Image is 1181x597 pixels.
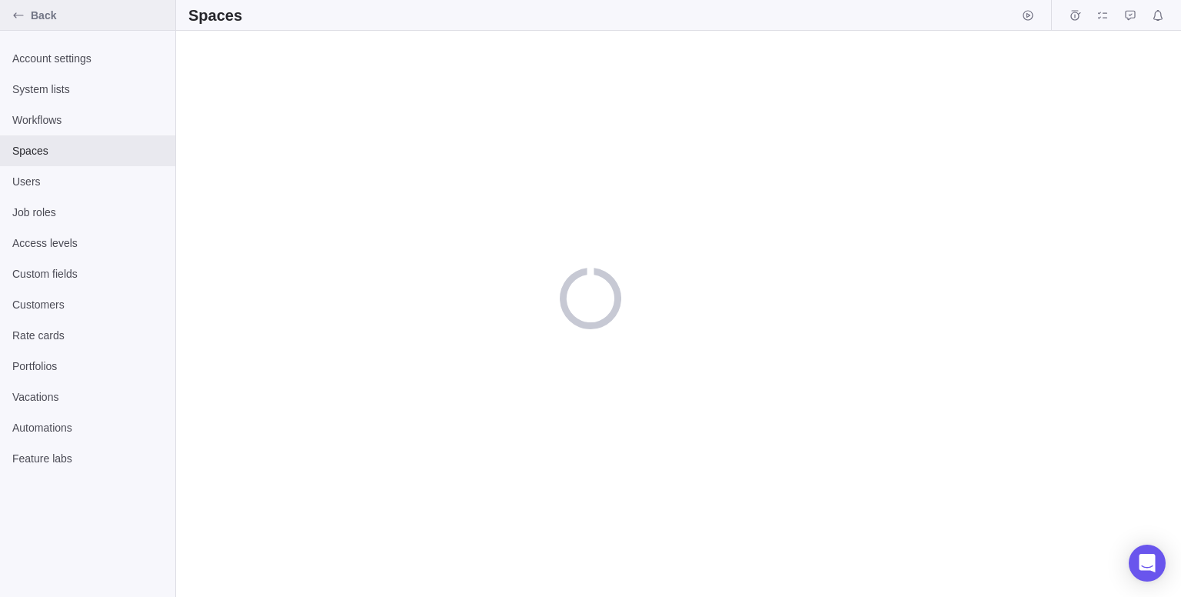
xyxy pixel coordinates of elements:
[1092,12,1113,24] a: My assignments
[1017,5,1039,26] span: Start timer
[188,5,242,26] h2: Spaces
[1119,12,1141,24] a: Approval requests
[1119,5,1141,26] span: Approval requests
[1064,5,1086,26] span: Time logs
[12,266,163,282] span: Custom fields
[12,235,163,251] span: Access levels
[1147,5,1169,26] span: Notifications
[12,112,163,128] span: Workflows
[12,451,163,466] span: Feature labs
[12,420,163,435] span: Automations
[31,8,169,23] span: Back
[12,51,163,66] span: Account settings
[12,359,163,374] span: Portfolios
[12,82,163,97] span: System lists
[12,174,163,189] span: Users
[12,297,163,312] span: Customers
[12,143,163,158] span: Spaces
[1147,12,1169,24] a: Notifications
[560,268,621,329] div: loading
[12,205,163,220] span: Job roles
[12,328,163,343] span: Rate cards
[12,389,163,405] span: Vacations
[1129,545,1166,582] div: Open Intercom Messenger
[1092,5,1113,26] span: My assignments
[1064,12,1086,24] a: Time logs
